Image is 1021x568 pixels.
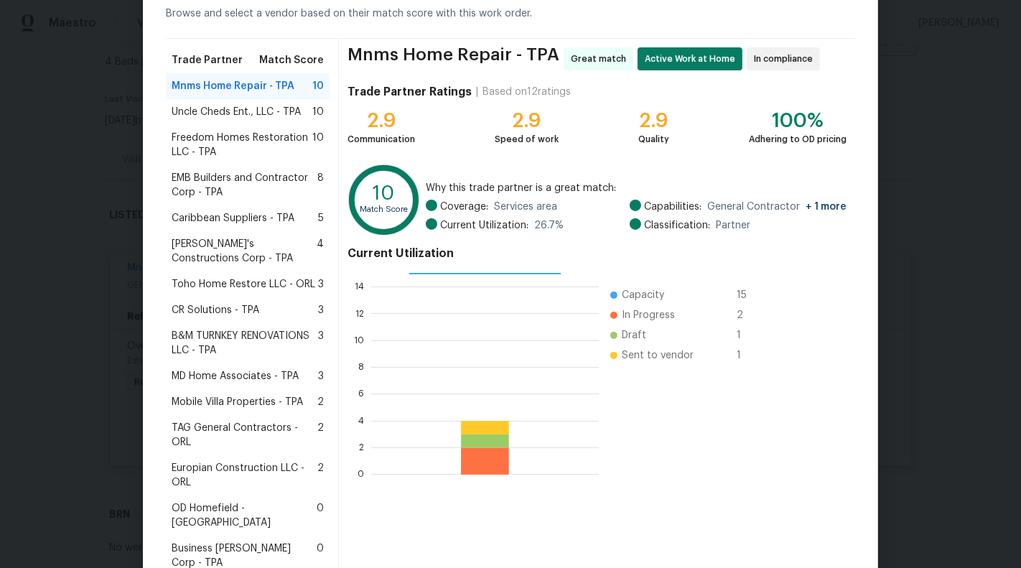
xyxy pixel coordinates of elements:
[716,218,750,233] span: Partner
[644,200,701,214] span: Capabilities:
[259,53,324,67] span: Match Score
[737,308,760,322] span: 2
[172,329,318,358] span: B&M TURNKEY RENOVATIONS LLC - TPA
[359,443,364,452] text: 2
[348,132,415,146] div: Communication
[806,202,847,212] span: + 1 more
[172,395,303,409] span: Mobile Villa Properties - TPA
[622,288,664,302] span: Capacity
[172,461,317,490] span: Europian Construction LLC - ORL
[172,131,312,159] span: Freedom Homes Restoration LLC - TPA
[317,395,324,409] span: 2
[355,282,364,291] text: 14
[571,52,632,66] span: Great match
[318,329,324,358] span: 3
[494,200,557,214] span: Services area
[645,52,741,66] span: Active Work at Home
[348,113,415,128] div: 2.9
[440,218,528,233] span: Current Utilization:
[348,246,847,261] h4: Current Utilization
[318,277,324,292] span: 3
[348,47,559,70] span: Mnms Home Repair - TPA
[172,211,294,225] span: Caribbean Suppliers - TPA
[317,461,324,490] span: 2
[317,501,324,530] span: 0
[312,131,324,159] span: 10
[360,205,408,213] text: Match Score
[355,309,364,318] text: 12
[172,421,317,450] span: TAG General Contractors - ORL
[426,181,847,195] span: Why this trade partner is a great match:
[749,132,847,146] div: Adhering to OD pricing
[312,105,324,119] span: 10
[749,113,847,128] div: 100%
[754,52,819,66] span: In compliance
[172,369,299,383] span: MD Home Associates - TPA
[737,348,760,363] span: 1
[172,53,243,67] span: Trade Partner
[312,79,324,93] span: 10
[318,211,324,225] span: 5
[172,171,317,200] span: EMB Builders and Contractor Corp - TPA
[348,85,472,99] h4: Trade Partner Ratings
[707,200,847,214] span: General Contractor
[172,303,259,317] span: CR Solutions - TPA
[358,363,364,371] text: 8
[737,288,760,302] span: 15
[317,421,324,450] span: 2
[317,237,324,266] span: 4
[482,85,571,99] div: Based on 12 ratings
[622,348,694,363] span: Sent to vendor
[644,218,710,233] span: Classification:
[534,218,564,233] span: 26.7 %
[358,416,364,425] text: 4
[172,277,315,292] span: Toho Home Restore LLC - ORL
[472,85,482,99] div: |
[495,132,559,146] div: Speed of work
[172,501,317,530] span: OD Homefield - [GEOGRAPHIC_DATA]
[358,470,364,479] text: 0
[172,237,317,266] span: [PERSON_NAME]'s Constructions Corp - TPA
[440,200,488,214] span: Coverage:
[172,105,301,119] span: Uncle Cheds Ent., LLC - TPA
[638,132,669,146] div: Quality
[638,113,669,128] div: 2.9
[373,184,395,204] text: 10
[354,336,364,345] text: 10
[358,390,364,399] text: 6
[622,328,646,343] span: Draft
[737,328,760,343] span: 1
[318,369,324,383] span: 3
[622,308,675,322] span: In Progress
[172,79,294,93] span: Mnms Home Repair - TPA
[495,113,559,128] div: 2.9
[317,171,324,200] span: 8
[318,303,324,317] span: 3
